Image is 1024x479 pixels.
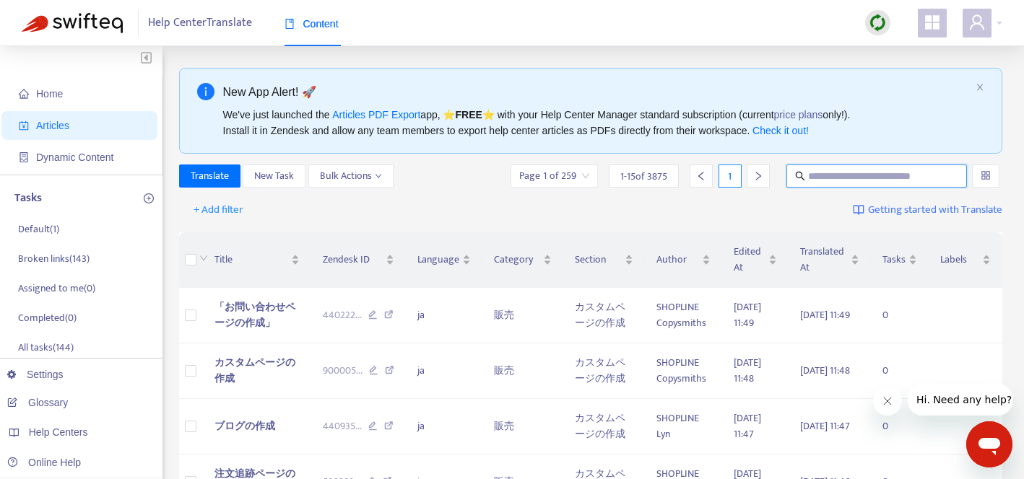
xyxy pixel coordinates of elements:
[494,252,540,268] span: Category
[18,340,74,355] p: All tasks ( 144 )
[36,88,63,100] span: Home
[323,252,383,268] span: Zendesk ID
[645,399,721,454] td: SHOPLINE Lyn
[285,18,339,30] span: Content
[285,19,295,29] span: book
[223,83,971,101] div: New App Alert! 🚀
[873,387,902,416] iframe: メッセージを閉じる
[18,281,95,296] p: Assigned to me ( 0 )
[19,120,29,131] span: account-book
[406,288,482,343] td: ja
[968,14,986,31] span: user
[871,399,929,454] td: 0
[800,362,850,379] span: [DATE] 11:48
[563,232,645,288] th: Section
[183,198,254,221] button: + Add filter
[620,169,667,184] span: 1 - 15 of 3875
[563,288,645,343] td: カスタムページの作成
[719,164,742,188] div: 1
[645,343,721,399] td: SHOPLINE Copysmiths
[482,288,563,343] td: 販売
[871,343,929,399] td: 0
[482,343,563,399] td: 販売
[18,310,77,325] p: Completed ( 0 )
[645,232,721,288] th: Author
[774,109,823,120] a: price plans
[417,252,459,268] span: Language
[696,171,706,181] span: left
[734,244,766,276] span: Edited At
[191,168,229,184] span: Translate
[406,343,482,399] td: ja
[311,232,406,288] th: Zendesk ID
[482,399,563,454] td: 販売
[734,354,761,387] span: [DATE] 11:48
[929,232,1002,288] th: Labels
[214,354,295,387] span: カスタムページの作成
[7,397,68,408] a: Glossary
[482,232,563,288] th: Category
[375,172,382,180] span: down
[645,288,721,343] td: SHOPLINE Copysmiths
[800,307,850,323] span: [DATE] 11:49
[19,89,29,99] span: home
[656,252,698,268] span: Author
[752,125,809,136] a: Check it out!
[243,164,305,188] button: New Task
[7,457,81,468] a: Online Help
[36,151,113,163] span: Dynamic Content
[29,426,88,438] span: Help Centers
[144,193,154,203] span: plus-circle
[722,232,789,288] th: Edited At
[882,252,906,268] span: Tasks
[197,83,214,100] span: info-circle
[323,418,362,434] span: 440935 ...
[19,152,29,162] span: container
[869,14,887,32] img: sync.dc5367851b00ba804db3.png
[332,109,420,120] a: Articles PDF Export
[871,232,929,288] th: Tasks
[406,232,482,288] th: Language
[194,201,243,219] span: + Add filter
[7,369,64,380] a: Settings
[976,83,984,92] button: close
[214,252,288,268] span: Title
[868,202,1002,219] span: Getting started with Translate
[214,299,295,331] span: 「お問い合わせページの作成」
[734,410,761,442] span: [DATE] 11:47
[199,254,208,263] span: down
[323,307,362,323] span: 440222 ...
[308,164,394,188] button: Bulk Actionsdown
[924,14,941,31] span: appstore
[734,299,761,331] span: [DATE] 11:49
[18,251,90,266] p: Broken links ( 143 )
[254,168,294,184] span: New Task
[940,252,979,268] span: Labels
[871,288,929,343] td: 0
[18,221,59,237] p: Default ( 1 )
[14,190,42,207] p: Tasks
[320,168,382,184] span: Bulk Actions
[323,363,363,379] span: 900005 ...
[563,343,645,399] td: カスタムページの作成
[22,13,123,33] img: Swifteq
[148,9,252,37] span: Help Center Translate
[179,164,240,188] button: Translate
[789,232,870,288] th: Translated At
[36,120,69,131] span: Articles
[203,232,311,288] th: Title
[908,384,1012,416] iframe: 会社からのメッセージ
[753,171,763,181] span: right
[800,244,847,276] span: Translated At
[966,421,1012,467] iframe: メッセージングウィンドウを開くボタン
[853,204,864,216] img: image-link
[795,171,805,181] span: search
[575,252,622,268] span: Section
[214,418,275,434] span: ブログの作成
[853,198,1002,221] a: Getting started with Translate
[800,418,850,434] span: [DATE] 11:47
[455,109,482,120] b: FREE
[563,399,645,454] td: カスタムページの作成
